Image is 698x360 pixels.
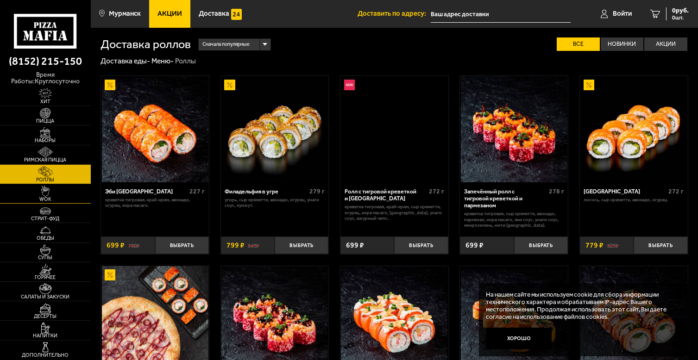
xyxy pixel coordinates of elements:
div: Филадельфия в угре [225,188,307,195]
button: Выбрать [514,236,568,254]
button: Хорошо [486,328,551,349]
span: Мурманск [109,10,141,17]
p: лосось, Сыр креметте, авокадо, огурец. [584,197,684,203]
button: Выбрать [394,236,448,254]
button: Выбрать [275,236,328,254]
s: 829 ₽ [607,242,618,249]
span: Доставка [199,10,229,17]
div: Роллы [175,56,196,66]
img: Филадельфия в угре [221,76,328,182]
img: Акционный [224,80,235,91]
h1: Доставка роллов [101,38,191,50]
div: Запечённый ролл с тигровой креветкой и пармезаном [464,188,547,209]
span: 699 ₽ [465,242,484,249]
img: Запечённый ролл с тигровой креветкой и пармезаном [461,76,567,182]
span: 272 г [429,187,444,195]
p: креветка тигровая, краб-крем, Сыр креметте, огурец, икра масаго, [GEOGRAPHIC_DATA], унаги соус, а... [345,204,445,222]
p: угорь, Сыр креметте, авокадо, огурец, унаги соус, кунжут. [225,197,325,209]
img: Акционный [105,80,116,91]
span: 0 шт. [672,15,689,20]
img: Акционный [584,80,595,91]
div: [GEOGRAPHIC_DATA] [584,188,666,195]
a: Доставка еды- [101,56,150,65]
p: креветка тигровая, краб-крем, авокадо, огурец, икра масаго. [105,197,205,209]
s: 780 ₽ [128,242,139,249]
span: 0 руб. [672,7,689,14]
label: Новинки [601,37,644,51]
img: 15daf4d41897b9f0e9f617042186c801.svg [231,9,242,20]
span: Акции [157,10,182,17]
a: Меню- [151,56,174,65]
span: 272 г [668,187,684,195]
a: АкционныйФиладельфия [580,76,688,182]
label: Все [557,37,600,51]
img: Филадельфия [580,76,687,182]
img: Акционный [105,269,116,280]
span: 799 ₽ [226,242,245,249]
a: Запечённый ролл с тигровой креветкой и пармезаном [460,76,568,182]
img: Новинка [344,80,355,91]
img: Эби Калифорния [102,76,208,182]
span: Войти [613,10,632,17]
div: Эби [GEOGRAPHIC_DATA] [105,188,188,195]
p: креветка тигровая, Сыр креметте, авокадо, пармезан, икра масаго, яки соус, унаги соус, микрозелен... [464,211,564,229]
span: 279 г [309,187,325,195]
label: Акции [644,37,687,51]
span: 278 г [549,187,564,195]
button: Выбрать [634,236,687,254]
span: Сначала популярные [202,37,250,51]
p: На нашем сайте мы используем cookie для сбора информации технического характера и обрабатываем IP... [486,291,675,321]
span: 699 ₽ [346,242,364,249]
input: Ваш адрес доставки [431,6,570,23]
a: НовинкаРолл с тигровой креветкой и Гуакамоле [340,76,448,182]
span: Доставить по адресу: [358,10,431,17]
a: АкционныйФиладельфия в угре [221,76,329,182]
button: Выбрать [155,236,209,254]
span: 779 ₽ [585,242,604,249]
span: 699 ₽ [107,242,125,249]
span: 227 г [189,187,205,195]
a: АкционныйЭби Калифорния [101,76,209,182]
s: 849 ₽ [248,242,259,249]
div: Ролл с тигровой креветкой и [GEOGRAPHIC_DATA] [345,188,427,202]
